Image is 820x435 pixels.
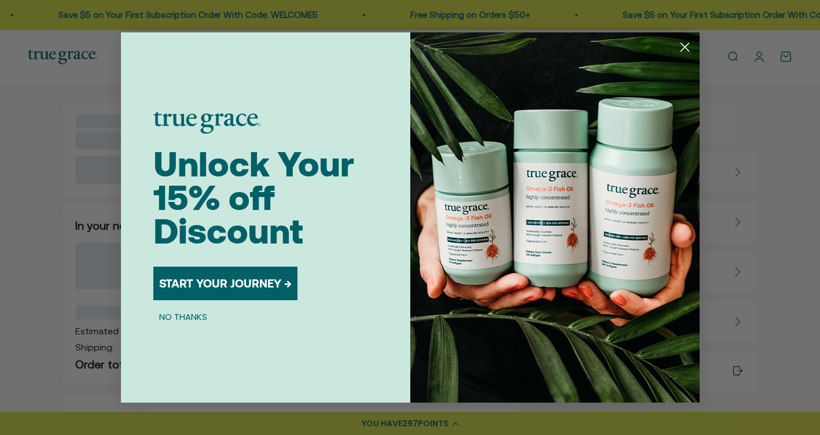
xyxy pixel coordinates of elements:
[153,112,260,134] img: logo placeholder
[153,144,354,251] span: Unlock Your 15% off Discount
[153,267,297,300] button: START YOUR JOURNEY →
[675,37,695,57] button: Close dialog
[410,32,700,403] img: 098727d5-50f8-4f9b-9554-844bb8da1403.jpeg
[153,309,213,323] button: NO THANKS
